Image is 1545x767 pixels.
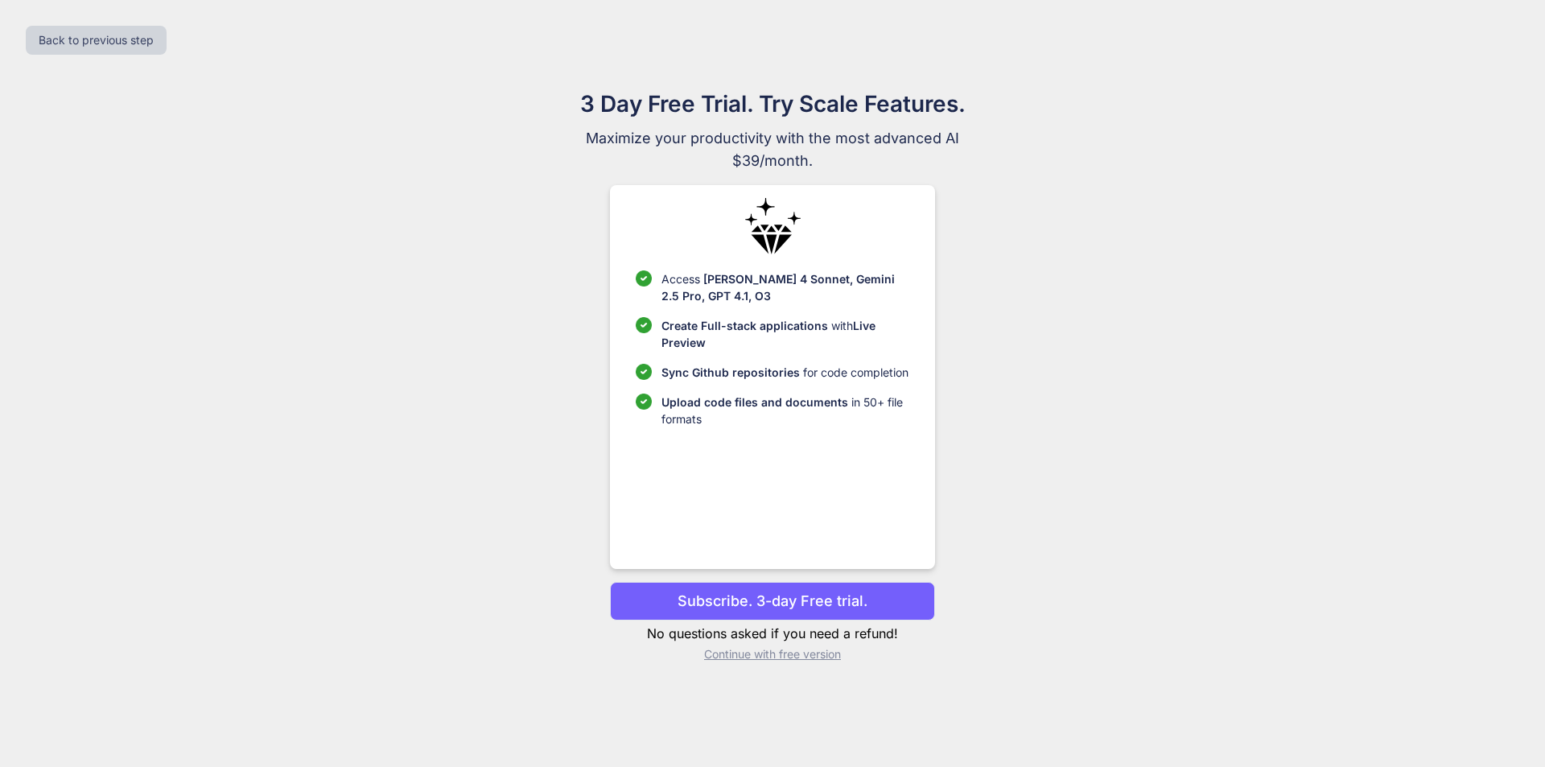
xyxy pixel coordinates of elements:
p: with [661,317,908,351]
span: [PERSON_NAME] 4 Sonnet, Gemini 2.5 Pro, GPT 4.1, O3 [661,272,895,303]
h1: 3 Day Free Trial. Try Scale Features. [502,87,1043,121]
img: checklist [636,364,652,380]
p: No questions asked if you need a refund! [610,624,934,643]
button: Subscribe. 3-day Free trial. [610,582,934,621]
img: checklist [636,394,652,410]
span: Maximize your productivity with the most advanced AI [502,127,1043,150]
p: Access [661,270,908,304]
span: $39/month. [502,150,1043,172]
span: Upload code files and documents [661,395,848,409]
p: Subscribe. 3-day Free trial. [678,590,867,612]
p: in 50+ file formats [661,394,908,427]
img: checklist [636,317,652,333]
p: for code completion [661,364,908,381]
img: checklist [636,270,652,287]
button: Back to previous step [26,26,167,55]
p: Continue with free version [610,646,934,662]
span: Sync Github repositories [661,365,800,379]
span: Create Full-stack applications [661,319,831,332]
